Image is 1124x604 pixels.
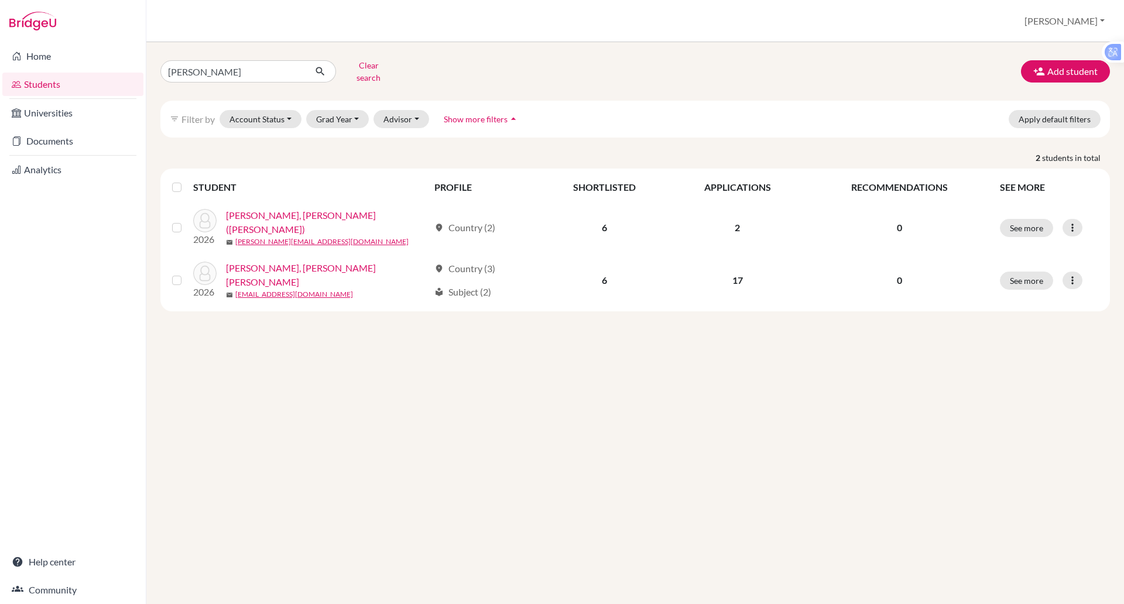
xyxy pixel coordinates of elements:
a: Help center [2,550,143,574]
button: Apply default filters [1009,110,1101,128]
p: 0 [813,221,986,235]
strong: 2 [1036,152,1042,164]
a: Home [2,44,143,68]
button: See more [1000,272,1053,290]
button: Account Status [220,110,301,128]
button: Add student [1021,60,1110,83]
div: Country (2) [434,221,495,235]
span: mail [226,291,233,298]
span: local_library [434,287,444,297]
td: 17 [669,254,806,307]
input: Find student by name... [160,60,306,83]
a: Students [2,73,143,96]
button: [PERSON_NAME] [1019,10,1110,32]
img: Bridge-U [9,12,56,30]
td: 6 [540,201,669,254]
th: SHORTLISTED [540,173,669,201]
a: Community [2,578,143,602]
td: 6 [540,254,669,307]
th: STUDENT [193,173,427,201]
p: 2026 [193,285,217,299]
a: [EMAIL_ADDRESS][DOMAIN_NAME] [235,289,353,300]
th: PROFILE [427,173,540,201]
td: 2 [669,201,806,254]
span: Show more filters [444,114,508,124]
img: Pham, Ngo Anh Tuan [193,262,217,285]
button: Grad Year [306,110,369,128]
button: Show more filtersarrow_drop_up [434,110,529,128]
span: students in total [1042,152,1110,164]
div: Country (3) [434,262,495,276]
button: See more [1000,219,1053,237]
span: Filter by [181,114,215,125]
th: APPLICATIONS [669,173,806,201]
div: Subject (2) [434,285,491,299]
a: [PERSON_NAME][EMAIL_ADDRESS][DOMAIN_NAME] [235,236,409,247]
span: location_on [434,264,444,273]
a: Analytics [2,158,143,181]
p: 2026 [193,232,217,246]
a: [PERSON_NAME], [PERSON_NAME] [PERSON_NAME] [226,261,429,289]
span: mail [226,239,233,246]
p: 0 [813,273,986,287]
a: Documents [2,129,143,153]
span: location_on [434,223,444,232]
a: [PERSON_NAME], [PERSON_NAME] ([PERSON_NAME]) [226,208,429,236]
a: Universities [2,101,143,125]
button: Clear search [336,56,401,87]
i: arrow_drop_up [508,113,519,125]
th: RECOMMENDATIONS [806,173,993,201]
th: SEE MORE [993,173,1105,201]
img: Nguyen, Le Tuan Anh (Tony) [193,209,217,232]
button: Advisor [373,110,429,128]
i: filter_list [170,114,179,123]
